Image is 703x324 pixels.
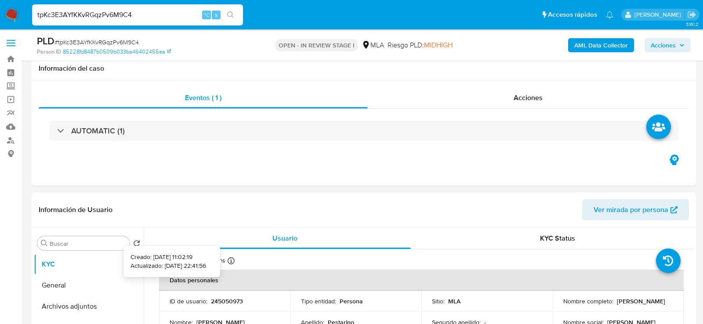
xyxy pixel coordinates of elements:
[301,297,336,305] p: Tipo entidad :
[634,11,684,19] p: lourdes.morinigo@mercadolibre.com
[39,205,112,214] h1: Información de Usuario
[574,38,628,52] b: AML Data Collector
[170,297,207,305] p: ID de usuario :
[540,233,575,243] span: KYC Status
[34,254,144,275] button: KYC
[203,11,210,19] span: ⌥
[221,9,239,21] button: search-icon
[606,11,613,18] a: Notificaciones
[54,38,139,47] span: # tpKc3E3AYfKKvRGqzPv6M9C4
[215,11,217,19] span: s
[432,297,445,305] p: Sitio :
[211,297,243,305] p: 245050973
[275,39,358,51] p: OPEN - IN REVIEW STAGE I
[34,275,144,296] button: General
[582,199,689,220] button: Ver mirada por persona
[39,64,689,73] h1: Información del caso
[568,38,634,52] button: AML Data Collector
[41,240,48,247] button: Buscar
[514,93,543,103] span: Acciones
[37,34,54,48] b: PLD
[49,121,678,141] div: AUTOMATIC (1)
[687,10,696,19] a: Salir
[34,296,144,317] button: Archivos adjuntos
[32,9,243,21] input: Buscar usuario o caso...
[50,240,126,248] input: Buscar
[362,40,384,50] div: MLA
[130,262,206,270] p: Actualizado: [DATE] 22:41:56
[563,297,613,305] p: Nombre completo :
[617,297,665,305] p: [PERSON_NAME]
[185,93,221,103] span: Eventos ( 1 )
[130,253,206,262] p: Creado: [DATE] 11:02:19
[340,297,363,305] p: Persona
[133,240,140,249] button: Volver al orden por defecto
[651,38,676,52] span: Acciones
[548,10,597,19] span: Accesos rápidos
[71,126,125,136] h3: AUTOMATIC (1)
[594,199,668,220] span: Ver mirada por persona
[645,38,691,52] button: Acciones
[37,48,61,56] b: Person ID
[63,48,171,56] a: 85228fd8487b0509b033ba46402455ea
[388,40,453,50] span: Riesgo PLD:
[424,40,453,50] span: MIDHIGH
[272,233,297,243] span: Usuario
[448,297,460,305] p: MLA
[159,270,684,291] th: Datos personales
